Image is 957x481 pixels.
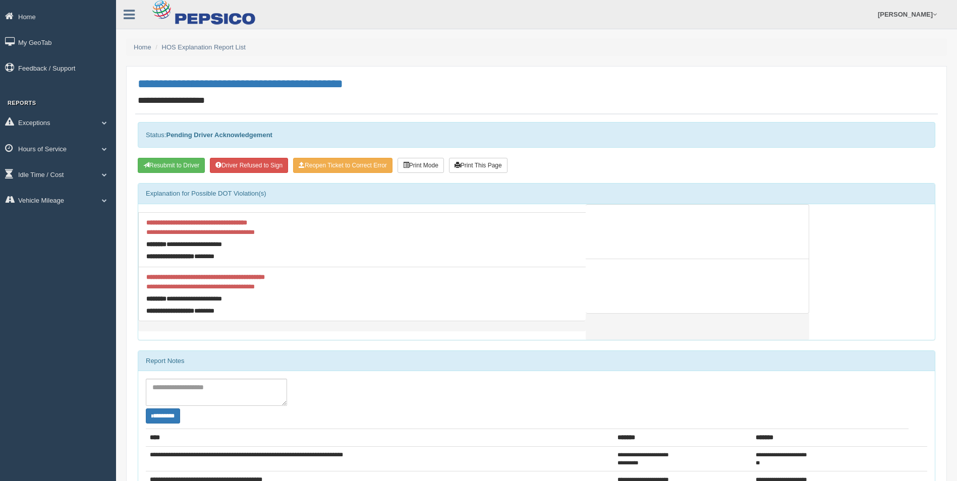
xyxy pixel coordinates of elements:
div: Report Notes [138,351,935,371]
button: Print This Page [449,158,508,173]
button: Resubmit To Driver [138,158,205,173]
button: Driver Refused to Sign [210,158,288,173]
div: Explanation for Possible DOT Violation(s) [138,184,935,204]
a: Home [134,43,151,51]
div: Status: [138,122,935,148]
button: Reopen Ticket [293,158,392,173]
button: Change Filter Options [146,408,180,424]
button: Print Mode [398,158,444,173]
strong: Pending Driver Acknowledgement [166,131,272,139]
a: HOS Explanation Report List [162,43,246,51]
